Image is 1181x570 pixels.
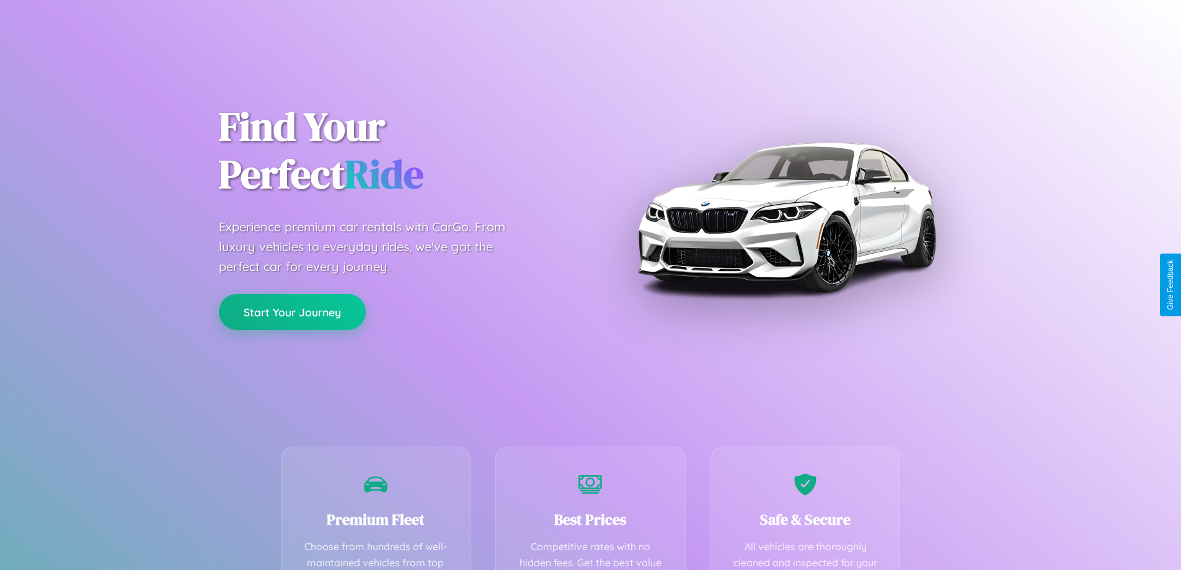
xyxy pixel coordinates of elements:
h1: Find Your Perfect [219,103,572,198]
h3: Safe & Secure [730,509,882,530]
h3: Best Prices [515,509,666,530]
div: Give Feedback [1166,260,1175,310]
button: Start Your Journey [219,294,366,330]
p: Experience premium car rentals with CarGo. From luxury vehicles to everyday rides, we've got the ... [219,217,529,277]
img: Premium BMW car rental vehicle [631,62,941,372]
h3: Premium Fleet [300,509,452,530]
span: Ride [345,147,423,201]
